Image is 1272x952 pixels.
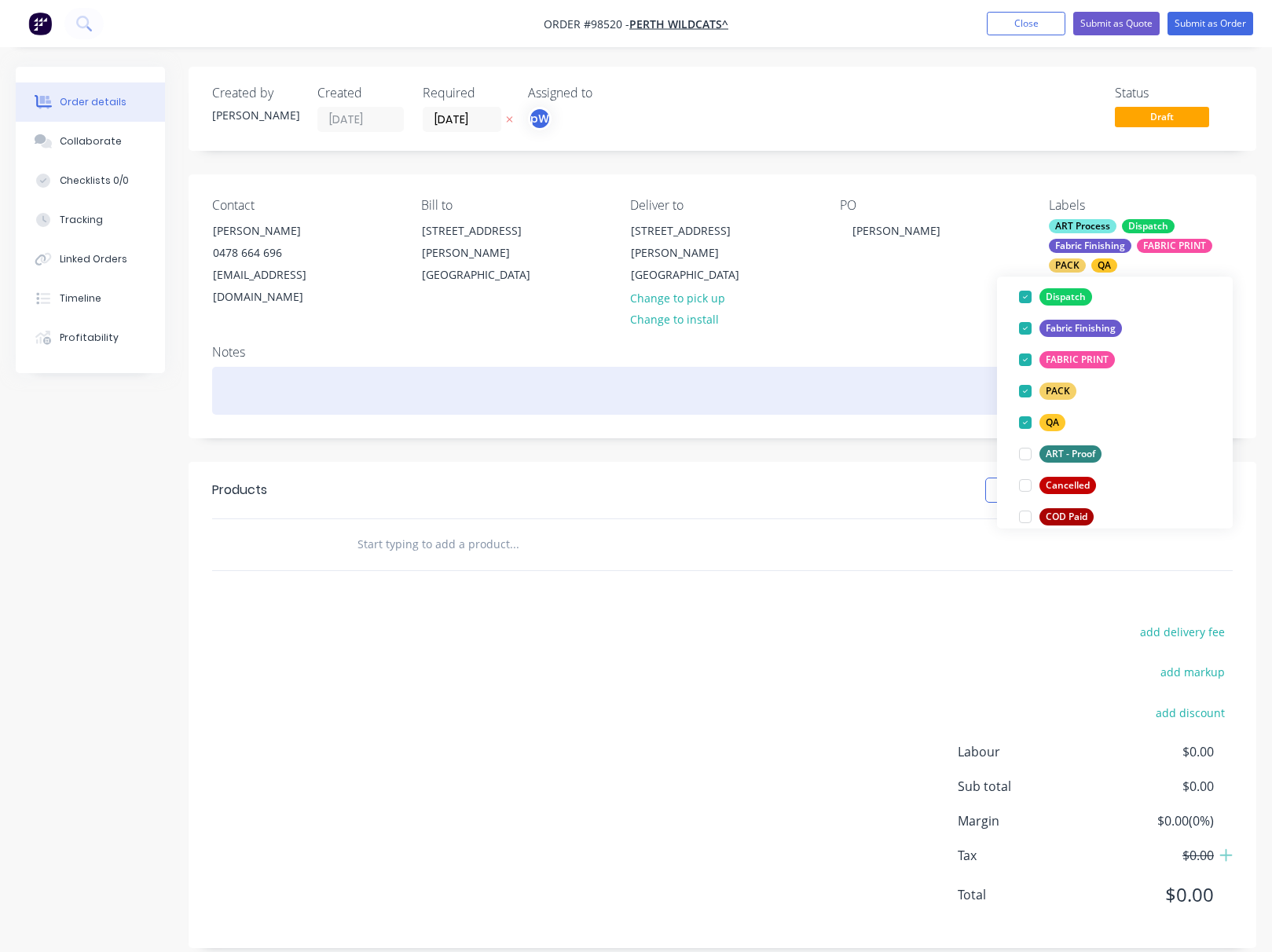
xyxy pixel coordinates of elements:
[212,107,299,123] div: [PERSON_NAME]
[28,12,52,35] img: Factory
[213,242,343,264] div: 0478 664 696
[1152,661,1233,683] button: add markup
[421,198,605,213] div: Bill to
[1147,701,1233,723] button: add discount
[1122,219,1175,233] div: Dispatch
[213,264,343,308] div: [EMAIL_ADDRESS][DOMAIN_NAME]
[16,82,165,122] button: Order details
[60,95,126,109] div: Order details
[1098,742,1214,761] span: $0.00
[1115,86,1233,101] div: Status
[409,219,566,287] div: [STREET_ADDRESS][PERSON_NAME][GEOGRAPHIC_DATA]
[317,86,404,101] div: Created
[1013,474,1102,496] button: Cancelled
[1013,412,1072,434] button: QA
[528,86,685,101] div: Assigned to
[1039,508,1094,525] div: COD Paid
[985,478,1107,503] button: Show / Hide columns
[631,220,761,264] div: [STREET_ADDRESS][PERSON_NAME]
[958,846,1098,865] span: Tax
[621,287,733,308] button: Change to pick up
[423,86,509,101] div: Required
[1039,383,1076,400] div: PACK
[1098,881,1214,909] span: $0.00
[1098,846,1214,865] span: $0.00
[1013,349,1121,371] button: FABRIC PRINT
[1039,477,1096,494] div: Cancelled
[958,777,1098,796] span: Sub total
[60,174,129,188] div: Checklists 0/0
[60,291,101,306] div: Timeline
[1091,258,1117,273] div: QA
[60,331,119,345] div: Profitability
[1073,12,1160,35] button: Submit as Quote
[618,219,775,287] div: [STREET_ADDRESS][PERSON_NAME][GEOGRAPHIC_DATA]
[958,885,1098,904] span: Total
[544,16,629,31] span: Order #98520 -
[621,309,727,330] button: Change to install
[60,213,103,227] div: Tracking
[422,264,552,286] div: [GEOGRAPHIC_DATA]
[1049,258,1086,273] div: PACK
[987,12,1065,35] button: Close
[630,198,814,213] div: Deliver to
[16,318,165,357] button: Profitability
[1049,198,1233,213] div: Labels
[1098,777,1214,796] span: $0.00
[1039,414,1065,431] div: QA
[16,161,165,200] button: Checklists 0/0
[1039,320,1122,337] div: Fabric Finishing
[958,742,1098,761] span: Labour
[357,529,671,560] input: Start typing to add a product...
[1115,107,1209,126] span: Draft
[840,198,1024,213] div: PO
[1168,12,1253,35] button: Submit as Order
[16,200,165,240] button: Tracking
[1013,286,1098,308] button: Dispatch
[629,16,728,31] a: PERTH WILDCATS^
[1098,811,1214,830] span: $0.00 ( 0 %)
[1039,288,1092,306] div: Dispatch
[1013,443,1108,465] button: ART - Proof
[60,134,122,148] div: Collaborate
[1049,219,1116,233] div: ART Process
[212,198,396,213] div: Contact
[200,219,357,309] div: [PERSON_NAME]0478 664 696[EMAIL_ADDRESS][DOMAIN_NAME]
[16,279,165,318] button: Timeline
[60,252,127,266] div: Linked Orders
[1049,239,1131,253] div: Fabric Finishing
[1013,317,1128,339] button: Fabric Finishing
[16,122,165,161] button: Collaborate
[1131,621,1233,643] button: add delivery fee
[212,86,299,101] div: Created by
[1137,239,1212,253] div: FABRIC PRINT
[528,107,552,130] button: pW
[212,345,1233,360] div: Notes
[840,219,953,242] div: [PERSON_NAME]
[1013,506,1100,528] button: COD Paid
[212,481,267,500] div: Products
[1039,351,1115,368] div: FABRIC PRINT
[1013,380,1083,402] button: PACK
[958,811,1098,830] span: Margin
[631,264,761,286] div: [GEOGRAPHIC_DATA]
[1039,445,1102,463] div: ART - Proof
[213,220,343,242] div: [PERSON_NAME]
[422,220,552,264] div: [STREET_ADDRESS][PERSON_NAME]
[16,240,165,279] button: Linked Orders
